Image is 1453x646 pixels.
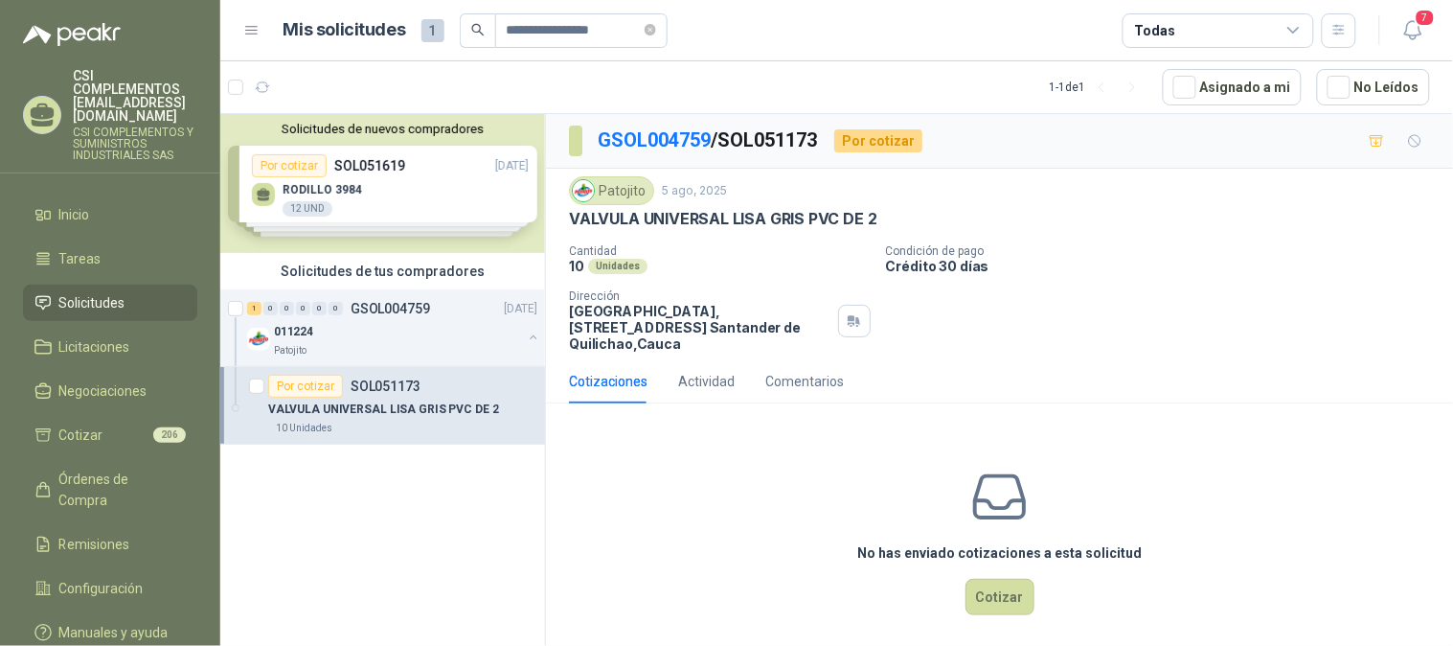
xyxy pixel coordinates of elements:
img: Logo peakr [23,23,121,46]
button: Asignado a mi [1163,69,1302,105]
a: Por cotizarSOL051173VALVULA UNIVERSAL LISA GRIS PVC DE 210 Unidades [220,367,545,445]
button: 7 [1396,13,1430,48]
span: search [471,23,485,36]
a: Tareas [23,241,197,277]
span: 206 [153,427,186,443]
span: Solicitudes [59,292,125,313]
a: Remisiones [23,526,197,563]
span: 1 [421,19,444,42]
p: GSOL004759 [351,302,430,315]
div: Cotizaciones [569,371,647,392]
p: [GEOGRAPHIC_DATA], [STREET_ADDRESS] Santander de Quilichao , Cauca [569,303,830,352]
p: Crédito 30 días [886,258,1445,274]
h1: Mis solicitudes [284,16,406,44]
div: 0 [280,302,294,315]
div: Por cotizar [834,129,922,152]
span: Remisiones [59,534,130,555]
div: Patojito [569,176,654,205]
span: close-circle [645,21,656,39]
button: Cotizar [965,579,1034,615]
span: Configuración [59,578,144,599]
p: CSI COMPLEMENTOS Y SUMINISTROS INDUSTRIALES SAS [73,127,197,161]
div: 0 [312,302,327,315]
img: Company Logo [573,180,594,201]
p: VALVULA UNIVERSAL LISA GRIS PVC DE 2 [268,401,499,419]
button: Solicitudes de nuevos compradores [228,122,537,136]
div: Unidades [588,259,647,274]
a: Inicio [23,196,197,233]
span: Tareas [59,248,102,269]
button: No Leídos [1317,69,1430,105]
div: 0 [263,302,278,315]
div: 0 [329,302,343,315]
p: Dirección [569,289,830,303]
div: Por cotizar [268,375,343,398]
span: Cotizar [59,425,103,446]
div: 10 Unidades [268,421,340,436]
h3: No has enviado cotizaciones a esta solicitud [857,542,1142,564]
div: Comentarios [765,371,844,392]
span: close-circle [645,24,656,35]
a: Órdenes de Compra [23,461,197,519]
p: 011224 [274,323,313,341]
p: 10 [569,258,584,274]
div: Actividad [678,371,735,392]
p: [DATE] [505,300,537,318]
p: Patojito [274,343,306,358]
p: Cantidad [569,244,871,258]
span: Manuales y ayuda [59,622,169,643]
p: / SOL051173 [598,126,819,155]
a: Licitaciones [23,329,197,365]
span: Órdenes de Compra [59,469,179,511]
span: Negociaciones [59,381,148,402]
span: 7 [1415,9,1436,27]
a: Configuración [23,570,197,607]
p: 5 ago, 2025 [662,182,727,200]
a: GSOL004759 [598,128,711,151]
div: 1 - 1 de 1 [1050,72,1147,103]
p: VALVULA UNIVERSAL LISA GRIS PVC DE 2 [569,209,877,229]
div: Todas [1135,20,1175,41]
div: 0 [296,302,310,315]
a: Solicitudes [23,285,197,321]
a: Cotizar206 [23,417,197,453]
p: SOL051173 [351,380,420,393]
p: CSI COMPLEMENTOS [EMAIL_ADDRESS][DOMAIN_NAME] [73,69,197,123]
a: Negociaciones [23,373,197,409]
div: 1 [247,302,261,315]
img: Company Logo [247,328,270,351]
a: 1 0 0 0 0 0 GSOL004759[DATE] Company Logo011224Patojito [247,297,541,358]
p: Condición de pago [886,244,1445,258]
div: Solicitudes de nuevos compradoresPor cotizarSOL051619[DATE] RODILLO 398412 UNDPor cotizarSOL05163... [220,114,545,253]
span: Licitaciones [59,336,130,358]
div: Solicitudes de tus compradores [220,253,545,289]
span: Inicio [59,204,90,225]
